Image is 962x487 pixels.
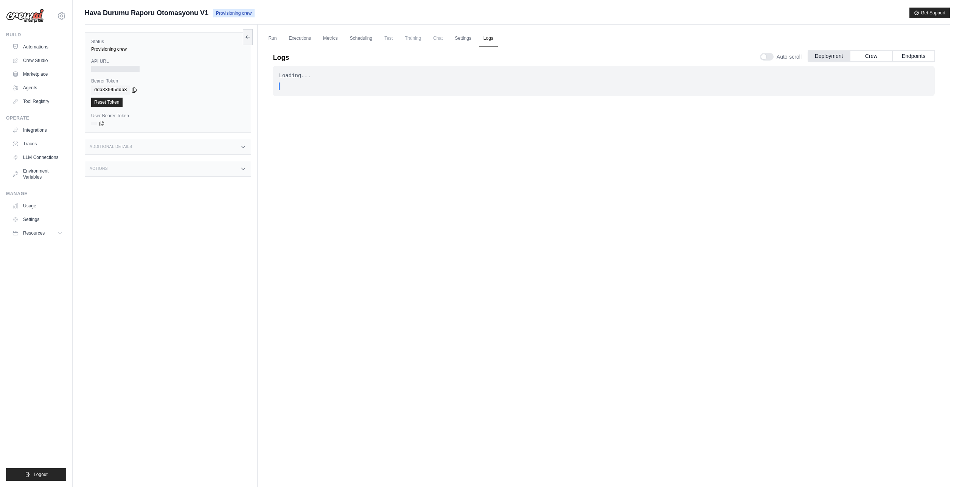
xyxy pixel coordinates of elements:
a: LLM Connections [9,151,66,163]
a: Metrics [319,31,342,47]
button: Crew [850,50,892,62]
a: Scheduling [345,31,377,47]
label: Bearer Token [91,78,245,84]
div: Provisioning crew [91,46,245,52]
a: Run [264,31,281,47]
a: Settings [450,31,476,47]
label: API URL [91,58,245,64]
a: Usage [9,200,66,212]
p: Logs [273,52,289,63]
button: Resources [9,227,66,239]
h3: Additional Details [90,145,132,149]
a: Environment Variables [9,165,66,183]
a: Reset Token [91,98,123,107]
button: Get Support [909,8,950,18]
a: Traces [9,138,66,150]
span: Logout [34,471,48,478]
span: Training is not available until the deployment is complete [400,31,426,46]
span: . [286,82,289,90]
a: Agents [9,82,66,94]
h3: Actions [90,166,108,171]
span: Auto-scroll [777,53,802,61]
a: Crew Studio [9,54,66,67]
a: Executions [284,31,315,47]
div: Operate [6,115,66,121]
a: Settings [9,213,66,226]
a: Logs [479,31,498,47]
div: Loading... [279,72,929,79]
a: Tool Registry [9,95,66,107]
span: Resources [23,230,45,236]
button: Deployment [808,50,850,62]
a: Integrations [9,124,66,136]
span: Hava Durumu Raporu Otomasyonu V1 [85,8,208,18]
code: dda33095ddb3 [91,86,130,95]
a: Automations [9,41,66,53]
span: Provisioning crew [213,9,255,17]
label: Status [91,39,245,45]
img: Logo [6,9,44,23]
div: Manage [6,191,66,197]
button: Endpoints [892,50,935,62]
a: Marketplace [9,68,66,80]
div: Build [6,32,66,38]
label: User Bearer Token [91,113,245,119]
button: Logout [6,468,66,481]
span: Chat is not available until the deployment is complete [429,31,447,46]
span: Test [380,31,397,46]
